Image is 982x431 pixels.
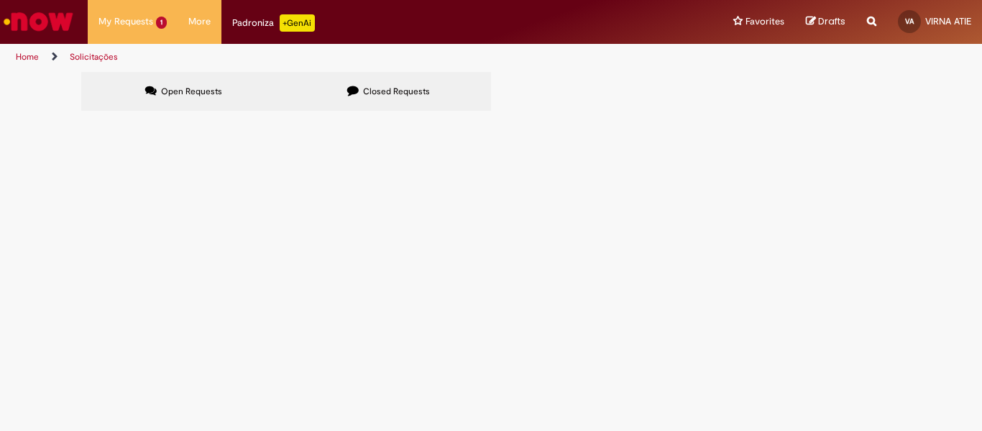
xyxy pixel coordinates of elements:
[806,15,845,29] a: Drafts
[188,14,211,29] span: More
[818,14,845,28] span: Drafts
[11,44,644,71] ul: Page breadcrumbs
[156,17,167,29] span: 1
[161,86,222,97] span: Open Requests
[280,14,315,32] p: +GenAi
[905,17,914,26] span: VA
[363,86,430,97] span: Closed Requests
[925,15,971,27] span: VIRNA ATIE
[232,14,315,32] div: Padroniza
[1,7,75,36] img: ServiceNow
[70,51,118,63] a: Solicitações
[98,14,153,29] span: My Requests
[745,14,784,29] span: Favorites
[16,51,39,63] a: Home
